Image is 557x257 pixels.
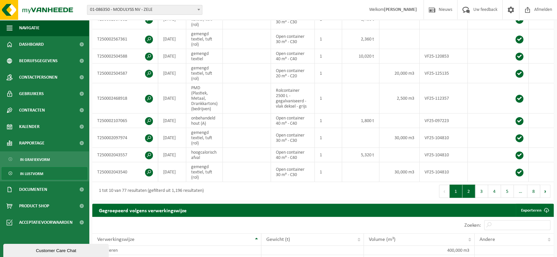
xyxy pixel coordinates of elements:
[186,148,223,162] td: hoogcalorisch afval
[92,64,158,83] td: T250002504587
[158,83,186,114] td: [DATE]
[384,7,417,12] strong: [PERSON_NAME]
[92,204,193,217] h2: Gegroepeerd volgens verwerkingswijze
[315,49,342,64] td: 1
[186,49,223,64] td: gemengd textiel
[158,49,186,64] td: [DATE]
[516,204,553,217] a: Exporteren
[19,86,44,102] span: Gebruikers
[342,148,379,162] td: 5,320 t
[475,185,488,198] button: 3
[420,64,468,83] td: VF25-125135
[92,128,158,148] td: T250002097974
[342,49,379,64] td: 10,020 t
[92,114,158,128] td: T250002107065
[315,64,342,83] td: 1
[271,29,315,49] td: Open container 30 m³ - C30
[92,83,158,114] td: T250002468918
[19,20,40,36] span: Navigatie
[96,185,204,197] div: 1 tot 10 van 77 resultaten (gefilterd uit 1,196 resultaten)
[20,153,50,166] span: In grafiekvorm
[315,29,342,49] td: 1
[186,83,223,114] td: PMD (Plastiek, Metaal, Drankkartons) (bedrijven)
[3,243,110,257] iframe: chat widget
[186,29,223,49] td: gemengd textiel, tuft (rol)
[19,53,58,69] span: Bedrijfsgegevens
[480,237,495,242] span: Andere
[158,64,186,83] td: [DATE]
[271,64,315,83] td: Open container 20 m³ - C20
[315,162,342,182] td: 1
[271,49,315,64] td: Open container 40 m³ - C40
[92,246,261,255] td: Recycleren
[158,148,186,162] td: [DATE]
[19,102,45,118] span: Contracten
[271,83,315,114] td: Rolcontainer 2500 L - gegalvaniseerd - vlak deksel - grijs
[379,128,420,148] td: 30,000 m3
[488,185,501,198] button: 4
[379,162,420,182] td: 30,000 m3
[92,162,158,182] td: T250002043540
[369,237,396,242] span: Volume (m³)
[97,237,134,242] span: Verwerkingswijze
[92,49,158,64] td: T250002504588
[379,64,420,83] td: 20,000 m3
[92,148,158,162] td: T250002043557
[315,148,342,162] td: 1
[158,114,186,128] td: [DATE]
[514,185,527,198] span: …
[266,237,290,242] span: Gewicht (t)
[19,181,47,198] span: Documenten
[186,128,223,148] td: gemengd textiel, tuft (rol)
[19,69,57,86] span: Contactpersonen
[342,114,379,128] td: 1,800 t
[420,49,468,64] td: VF25-120853
[342,29,379,49] td: 2,360 t
[186,64,223,83] td: gemengd textiel, tuft (rol)
[527,185,540,198] button: 8
[271,148,315,162] td: Open container 40 m³ - C40
[420,83,468,114] td: VF25-112357
[462,185,475,198] button: 2
[2,167,87,180] a: In lijstvorm
[19,118,40,135] span: Kalender
[158,29,186,49] td: [DATE]
[158,162,186,182] td: [DATE]
[315,83,342,114] td: 1
[420,162,468,182] td: VF25-104810
[186,162,223,182] td: gemengd textiel, tuft (rol)
[420,148,468,162] td: VF25-104810
[20,167,43,180] span: In lijstvorm
[186,114,223,128] td: onbehandeld hout (A)
[379,83,420,114] td: 2,500 m3
[364,246,475,255] td: 400,000 m3
[87,5,202,14] span: 01-086350 - MODULYSS NV - ZELE
[420,114,468,128] td: VF25-097223
[420,128,468,148] td: VF25-104810
[315,128,342,148] td: 1
[439,185,450,198] button: Previous
[501,185,514,198] button: 5
[158,128,186,148] td: [DATE]
[2,153,87,166] a: In grafiekvorm
[19,36,44,53] span: Dashboard
[92,29,158,49] td: T250002567361
[19,214,73,231] span: Acceptatievoorwaarden
[19,135,44,151] span: Rapportage
[464,223,481,228] label: Zoeken:
[315,114,342,128] td: 1
[271,128,315,148] td: Open container 30 m³ - C30
[540,185,550,198] button: Next
[450,185,462,198] button: 1
[19,198,49,214] span: Product Shop
[271,114,315,128] td: Open container 40 m³ - C40
[271,162,315,182] td: Open container 30 m³ - C30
